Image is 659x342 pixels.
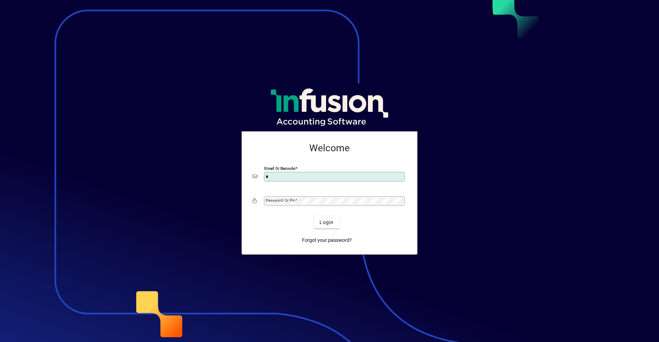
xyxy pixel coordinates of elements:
[264,166,295,171] mat-label: Email or Barcode
[302,237,352,244] span: Forgot your password?
[320,219,334,226] span: Login
[266,198,295,203] mat-label: Password or Pin
[314,216,339,228] button: Login
[299,234,355,246] a: Forgot your password?
[253,142,406,154] h2: Welcome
